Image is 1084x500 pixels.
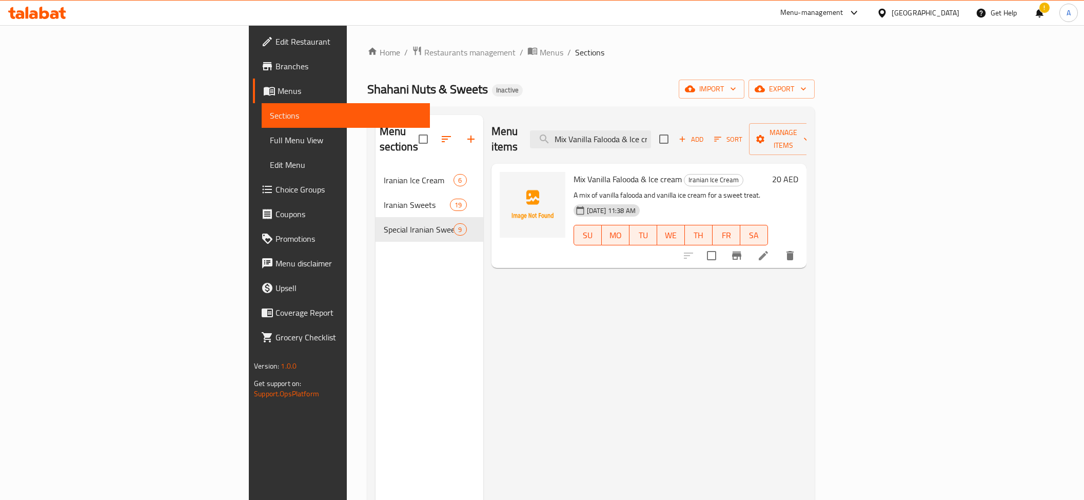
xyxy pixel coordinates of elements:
[270,159,422,171] span: Edit Menu
[757,126,810,152] span: Manage items
[657,225,685,245] button: WE
[253,300,430,325] a: Coverage Report
[275,306,422,319] span: Coverage Report
[253,29,430,54] a: Edit Restaurant
[454,174,466,186] div: items
[412,128,434,150] span: Select all sections
[675,131,707,147] span: Add item
[454,225,466,235] span: 9
[275,331,422,343] span: Grocery Checklist
[713,225,740,245] button: FR
[450,200,466,210] span: 19
[254,377,301,390] span: Get support on:
[530,130,651,148] input: search
[520,46,523,59] li: /
[367,78,488,101] span: Shahani Nuts & Sweets
[262,152,430,177] a: Edit Menu
[278,85,422,97] span: Menus
[772,172,798,186] h6: 20 AED
[376,168,483,193] div: Iranian Ice Cream6
[634,228,653,243] span: TU
[892,7,959,18] div: [GEOGRAPHIC_DATA]
[376,164,483,246] nav: Menu sections
[253,226,430,251] a: Promotions
[275,60,422,72] span: Branches
[254,359,279,373] span: Version:
[253,177,430,202] a: Choice Groups
[270,134,422,146] span: Full Menu View
[749,123,818,155] button: Manage items
[583,206,640,216] span: [DATE] 11:38 AM
[253,202,430,226] a: Coupons
[712,131,745,147] button: Sort
[679,80,744,99] button: import
[492,86,523,94] span: Inactive
[575,46,604,59] span: Sections
[459,127,483,151] button: Add section
[701,245,722,266] span: Select to update
[684,174,743,186] span: Iranian Ice Cream
[685,225,713,245] button: TH
[253,325,430,350] a: Grocery Checklist
[424,46,516,59] span: Restaurants management
[675,131,707,147] button: Add
[384,223,454,236] span: Special Iranian Sweets
[1067,7,1071,18] span: A
[757,83,806,95] span: export
[491,124,518,155] h2: Menu items
[454,176,466,185] span: 6
[780,7,843,19] div: Menu-management
[578,228,598,243] span: SU
[500,172,565,238] img: Mix Vanilla Falooda & Ice cream
[714,133,742,145] span: Sort
[254,387,319,400] a: Support.OpsPlatform
[275,233,422,245] span: Promotions
[757,249,770,262] a: Edit menu item
[434,127,459,151] span: Sort sections
[450,199,466,211] div: items
[281,359,297,373] span: 1.0.0
[275,257,422,270] span: Menu disclaimer
[677,133,705,145] span: Add
[574,189,768,202] p: A mix of vanilla falooda and vanilla ice cream for a sweet treat.
[778,243,802,268] button: delete
[689,228,708,243] span: TH
[275,282,422,294] span: Upsell
[707,131,749,147] span: Sort items
[275,183,422,196] span: Choice Groups
[275,35,422,48] span: Edit Restaurant
[262,103,430,128] a: Sections
[384,199,450,211] span: Iranian Sweets
[376,193,483,217] div: Iranian Sweets19
[740,225,768,245] button: SA
[717,228,736,243] span: FR
[540,46,563,59] span: Menus
[253,251,430,276] a: Menu disclaimer
[492,84,523,97] div: Inactive
[262,128,430,152] a: Full Menu View
[661,228,681,243] span: WE
[687,83,736,95] span: import
[602,225,629,245] button: MO
[384,174,454,186] span: Iranian Ice Cream
[253,276,430,300] a: Upsell
[606,228,625,243] span: MO
[653,128,675,150] span: Select section
[412,46,516,59] a: Restaurants management
[527,46,563,59] a: Menus
[574,171,682,187] span: Mix Vanilla Falooda & Ice cream
[376,217,483,242] div: Special Iranian Sweets9
[454,223,466,236] div: items
[567,46,571,59] li: /
[253,54,430,79] a: Branches
[270,109,422,122] span: Sections
[748,80,815,99] button: export
[629,225,657,245] button: TU
[367,46,815,59] nav: breadcrumb
[744,228,764,243] span: SA
[275,208,422,220] span: Coupons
